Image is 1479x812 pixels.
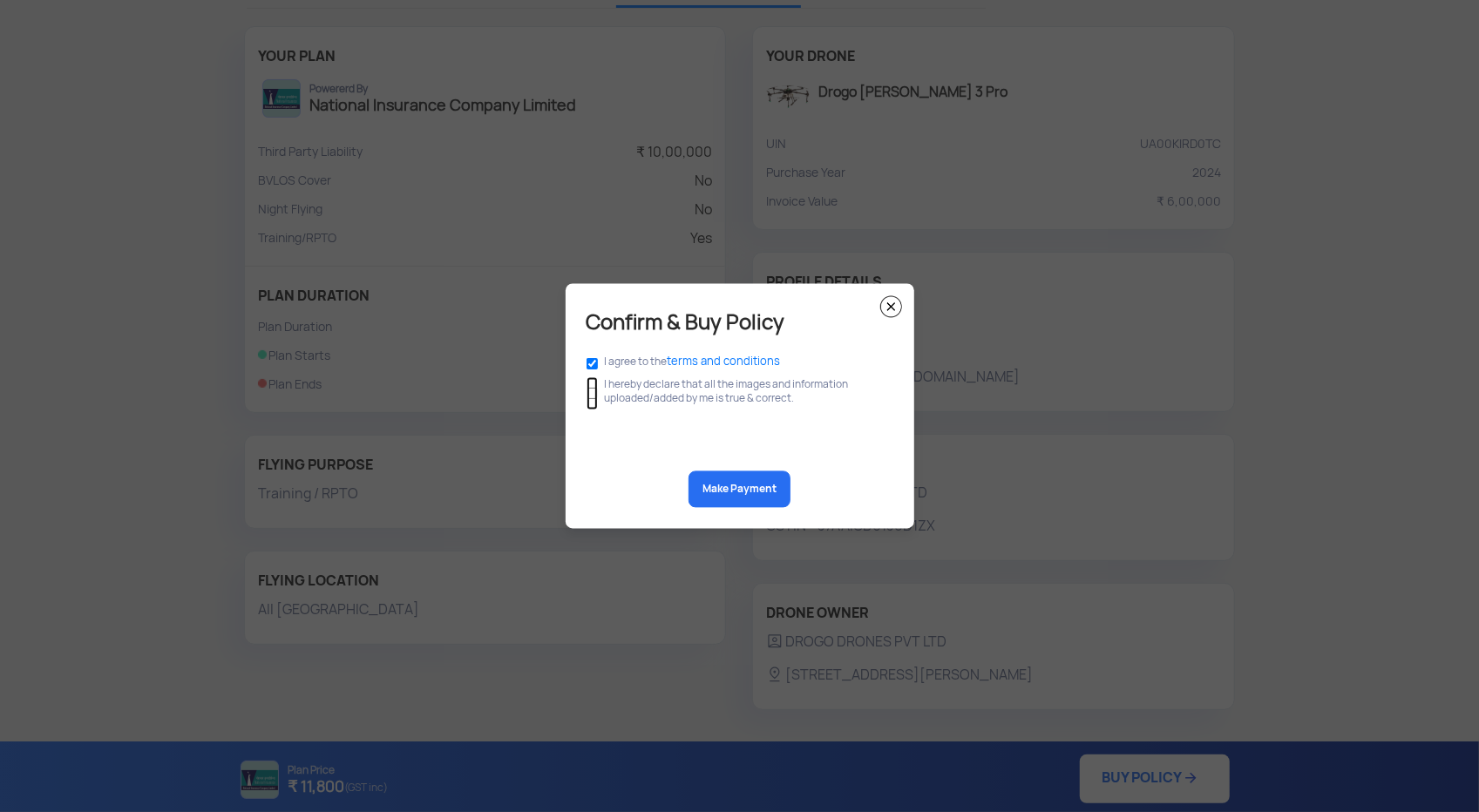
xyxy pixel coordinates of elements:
[668,355,781,369] span: terms and conditions
[605,355,781,369] label: I agree to the
[605,378,886,406] label: I hereby declare that all the images and information uploaded/added by me is true & correct.
[689,471,790,508] button: Make Payment
[880,296,902,318] img: close
[587,305,893,341] h5: Confirm & Buy Policy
